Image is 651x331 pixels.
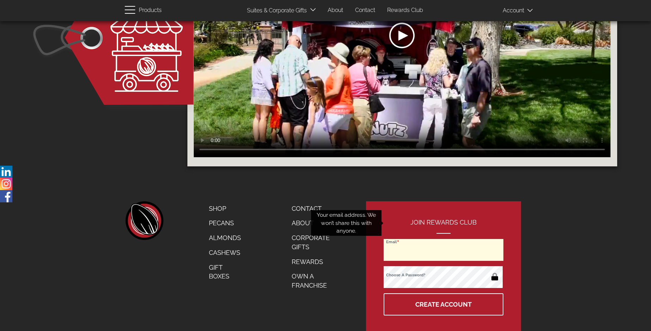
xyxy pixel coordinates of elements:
[204,201,246,216] a: Shop
[286,231,343,254] a: Corporate Gifts
[286,201,343,216] a: Contact
[311,210,382,236] div: Your email address. We won’t share this with anyone.
[384,293,503,315] button: Create Account
[242,4,309,18] a: Suites & Corporate Gifts
[286,216,343,231] a: About
[286,269,343,293] a: Own a Franchise
[204,260,246,284] a: Gift Boxes
[382,4,428,17] a: Rewards Club
[384,219,503,234] h2: Join Rewards Club
[139,5,162,16] span: Products
[204,245,246,260] a: Cashews
[204,216,246,231] a: Pecans
[350,4,380,17] a: Contact
[322,4,348,17] a: About
[286,255,343,269] a: Rewards
[204,231,246,245] a: Almonds
[125,201,163,240] a: home
[384,239,503,261] input: Email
